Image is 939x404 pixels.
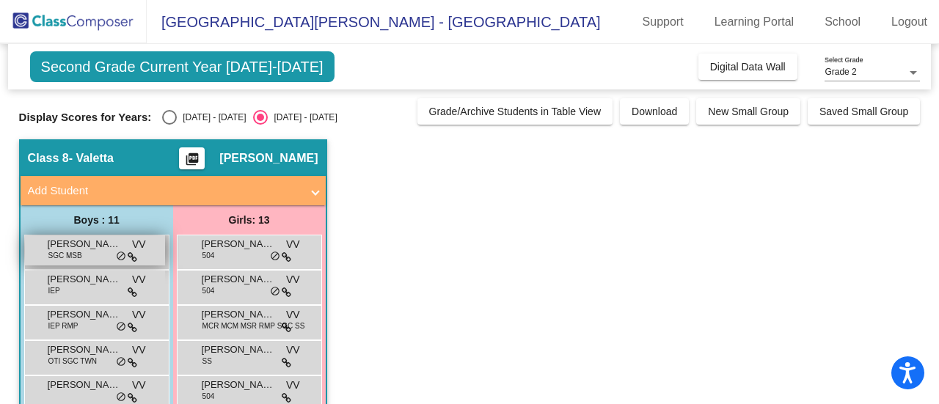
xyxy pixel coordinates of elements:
[708,106,789,117] span: New Small Group
[69,151,114,166] span: - Valetta
[270,251,280,262] span: do_not_disturb_alt
[825,67,856,77] span: Grade 2
[173,205,326,235] div: Girls: 13
[429,106,602,117] span: Grade/Archive Students in Table View
[632,106,677,117] span: Download
[21,205,173,235] div: Boys : 11
[28,151,69,166] span: Class 8
[28,183,301,199] mat-panel-title: Add Student
[179,147,205,169] button: Print Students Details
[620,98,689,125] button: Download
[698,54,797,80] button: Digital Data Wall
[48,356,97,367] span: OTI SGC TWN
[116,321,126,333] span: do_not_disturb_alt
[268,111,337,124] div: [DATE] - [DATE]
[132,307,146,323] span: VV
[202,272,275,287] span: [PERSON_NAME]
[48,342,121,357] span: [PERSON_NAME]
[21,176,326,205] mat-expansion-panel-header: Add Student
[417,98,613,125] button: Grade/Archive Students in Table View
[202,307,275,322] span: [PERSON_NAME]
[286,237,300,252] span: VV
[19,111,152,124] span: Display Scores for Years:
[696,98,800,125] button: New Small Group
[177,111,246,124] div: [DATE] - [DATE]
[132,237,146,252] span: VV
[48,285,60,296] span: IEP
[286,272,300,287] span: VV
[202,391,215,402] span: 504
[48,272,121,287] span: [PERSON_NAME]
[48,307,121,322] span: [PERSON_NAME]
[202,378,275,392] span: [PERSON_NAME]
[631,10,695,34] a: Support
[116,356,126,368] span: do_not_disturb_alt
[219,151,318,166] span: [PERSON_NAME]
[202,342,275,357] span: [PERSON_NAME]
[270,286,280,298] span: do_not_disturb_alt
[116,392,126,403] span: do_not_disturb_alt
[710,61,786,73] span: Digital Data Wall
[813,10,872,34] a: School
[132,342,146,358] span: VV
[202,356,212,367] span: SS
[132,272,146,287] span: VV
[147,10,601,34] span: [GEOGRAPHIC_DATA][PERSON_NAME] - [GEOGRAPHIC_DATA]
[132,378,146,393] span: VV
[183,152,201,172] mat-icon: picture_as_pdf
[819,106,908,117] span: Saved Small Group
[202,250,215,261] span: 504
[880,10,939,34] a: Logout
[286,307,300,323] span: VV
[116,251,126,262] span: do_not_disturb_alt
[808,98,920,125] button: Saved Small Group
[48,320,78,331] span: IEP RMP
[162,110,337,125] mat-radio-group: Select an option
[202,237,275,251] span: [PERSON_NAME]
[202,285,215,296] span: 504
[48,378,121,392] span: [PERSON_NAME]
[48,250,82,261] span: SGC MSB
[30,51,335,82] span: Second Grade Current Year [DATE]-[DATE]
[286,342,300,358] span: VV
[202,320,305,331] span: MCR MCM MSR RMP SGC SS
[703,10,806,34] a: Learning Portal
[286,378,300,393] span: VV
[48,237,121,251] span: [PERSON_NAME]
